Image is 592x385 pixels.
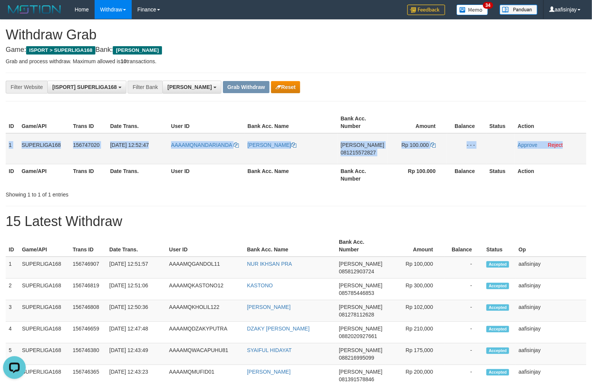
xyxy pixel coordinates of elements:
th: Bank Acc. Number [336,235,386,257]
th: Bank Acc. Name [245,164,338,185]
td: 2 [6,279,19,300]
td: AAAAMQGANDOL11 [166,257,244,279]
td: AAAAMQKHOLIL122 [166,300,244,322]
td: - [444,322,483,343]
td: - [444,257,483,279]
td: aafisinjay [516,279,586,300]
span: Copy 081391578846 to clipboard [339,376,374,382]
span: [PERSON_NAME] [341,142,384,148]
h4: Game: Bank: [6,46,586,54]
span: [PERSON_NAME] [339,369,382,375]
h1: 15 Latest Withdraw [6,214,586,229]
span: Accepted [486,348,509,354]
td: 5 [6,343,19,365]
th: Trans ID [70,112,107,133]
div: Showing 1 to 1 of 1 entries [6,188,241,198]
th: Bank Acc. Name [245,112,338,133]
td: Rp 102,000 [386,300,444,322]
td: aafisinjay [516,343,586,365]
th: Trans ID [70,164,107,185]
td: AAAAMQDZAKYPUTRA [166,322,244,343]
span: Copy 0882020927661 to clipboard [339,333,377,339]
td: AAAAMQWACAPUHU81 [166,343,244,365]
td: - [444,279,483,300]
td: 1 [6,133,19,164]
th: Game/API [19,112,70,133]
td: - [444,343,483,365]
div: Filter Bank [128,81,162,94]
th: User ID [168,164,245,185]
td: 3 [6,300,19,322]
span: [PERSON_NAME] [339,304,382,310]
td: Rp 210,000 [386,322,444,343]
img: Button%20Memo.svg [456,5,488,15]
span: Copy 081278112628 to clipboard [339,312,374,318]
img: MOTION_logo.png [6,4,63,15]
th: Game/API [19,164,70,185]
td: Rp 300,000 [386,279,444,300]
td: AAAAMQKASTONO12 [166,279,244,300]
td: - [444,300,483,322]
th: User ID [168,112,245,133]
td: [DATE] 12:51:06 [106,279,166,300]
th: Date Trans. [106,235,166,257]
td: aafisinjay [516,257,586,279]
th: Status [486,112,515,133]
td: Rp 175,000 [386,343,444,365]
button: [PERSON_NAME] [162,81,221,94]
h1: Withdraw Grab [6,27,586,42]
th: Bank Acc. Number [338,164,388,185]
button: [ISPORT] SUPERLIGA168 [47,81,126,94]
td: [DATE] 12:51:57 [106,257,166,279]
td: SUPERLIGA168 [19,322,70,343]
span: 34 [483,2,493,9]
td: [DATE] 12:47:48 [106,322,166,343]
span: Rp 100.000 [402,142,429,148]
th: ID [6,112,19,133]
strong: 10 [120,58,126,64]
a: NUR IKHSAN PRA [247,261,292,267]
a: Copy 100000 to clipboard [430,142,436,148]
th: Amount [388,112,447,133]
span: Copy 085785446853 to clipboard [339,290,374,296]
a: [PERSON_NAME] [247,304,291,310]
td: 156746819 [70,279,106,300]
th: Date Trans. [107,164,168,185]
span: Accepted [486,283,509,289]
a: AAAAMQNANDARIANDA [171,142,239,148]
th: Balance [447,112,486,133]
td: 156746808 [70,300,106,322]
p: Grab and process withdraw. Maximum allowed is transactions. [6,58,586,65]
span: AAAAMQNANDARIANDA [171,142,232,148]
th: Balance [444,235,483,257]
th: Action [515,164,586,185]
span: Accepted [486,261,509,268]
span: [DATE] 12:52:47 [110,142,149,148]
td: [DATE] 12:50:36 [106,300,166,322]
td: 156746907 [70,257,106,279]
span: [ISPORT] SUPERLIGA168 [52,84,117,90]
a: KASTONO [247,282,273,288]
a: DZAKY [PERSON_NAME] [247,326,310,332]
span: [PERSON_NAME] [339,347,382,353]
th: Bank Acc. Number [338,112,388,133]
span: Copy 088216995099 to clipboard [339,355,374,361]
th: ID [6,164,19,185]
th: Rp 100.000 [388,164,447,185]
td: Rp 100,000 [386,257,444,279]
th: Action [515,112,586,133]
a: Reject [548,142,563,148]
td: aafisinjay [516,300,586,322]
td: SUPERLIGA168 [19,300,70,322]
span: [PERSON_NAME] [167,84,212,90]
td: 1 [6,257,19,279]
div: Filter Website [6,81,47,94]
td: SUPERLIGA168 [19,257,70,279]
a: [PERSON_NAME] [247,369,291,375]
td: 156746380 [70,343,106,365]
td: SUPERLIGA168 [19,279,70,300]
span: 156747020 [73,142,100,148]
span: Copy 085812903724 to clipboard [339,268,374,274]
span: Accepted [486,369,509,376]
button: Reset [271,81,300,93]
